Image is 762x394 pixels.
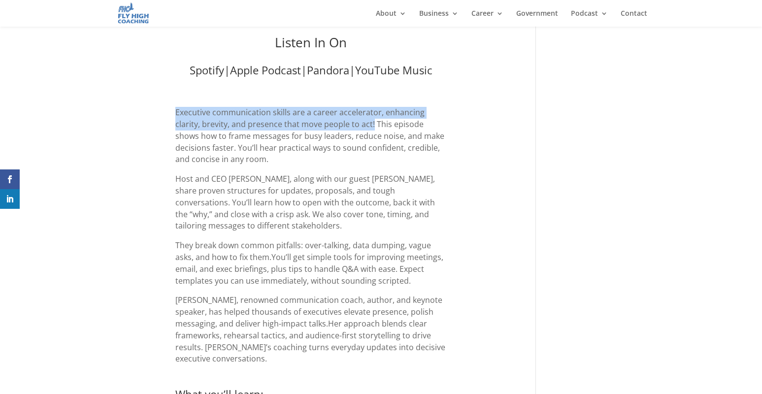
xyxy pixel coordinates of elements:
a: Government [516,10,558,27]
span: Her approach blends clear frameworks, rehearsal tactics, and audience-first storytelling to drive... [175,318,445,364]
a: Spotify [190,63,224,77]
a: Pandora [307,63,349,77]
span: Listen In On [275,33,347,51]
span: Executive communication skills are a career accelerator, enhancing clarity, brevity, and presence... [175,107,444,164]
span: Host and CEO [PERSON_NAME], along with our guest [PERSON_NAME], share proven structures for updat... [175,173,435,231]
a: About [376,10,406,27]
a: Contact [621,10,647,27]
h3: | | | [175,65,446,80]
a: Apple Podcast [230,63,301,77]
a: YouTube Music [355,63,432,77]
span: [PERSON_NAME], renowned communication coach, author, and keynote speaker, has helped thousands of... [175,295,442,329]
a: Podcast [571,10,608,27]
span: You’ll get simple tools for improving meetings, email, and exec briefings, plus tips to handle Q&... [175,252,443,286]
a: Career [471,10,503,27]
span: They break down common pitfalls: over-talking, data dumping, vague asks, and how to fix them. [175,240,431,263]
img: Fly High Coaching [117,2,150,24]
a: Business [419,10,459,27]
